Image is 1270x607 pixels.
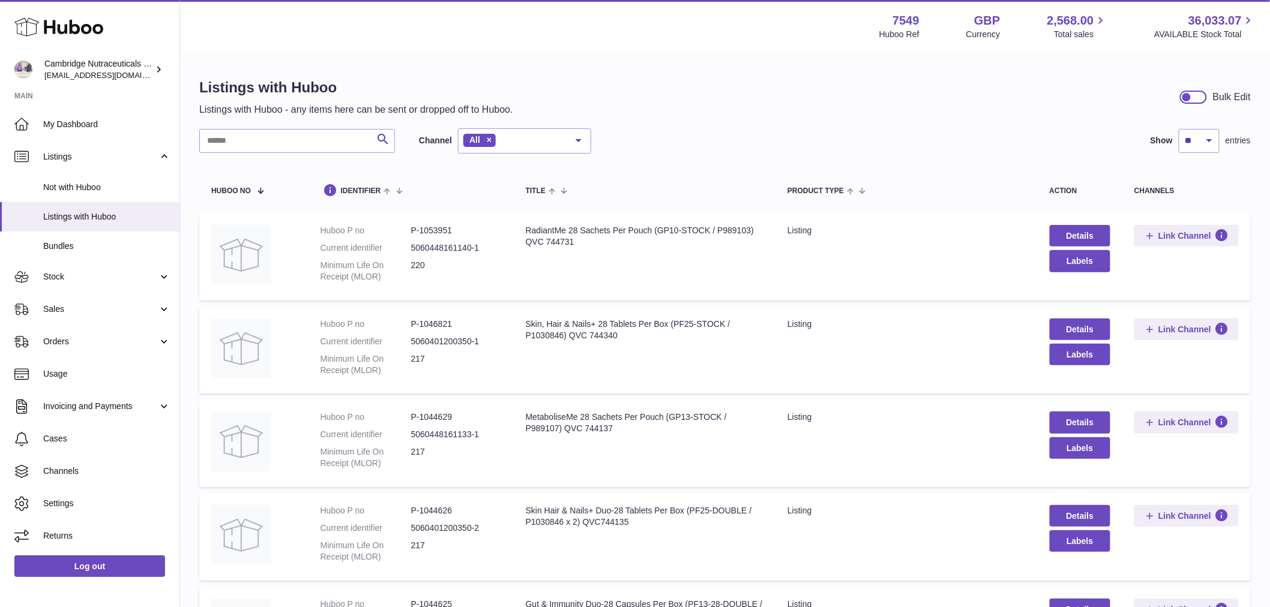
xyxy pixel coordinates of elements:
[526,318,763,341] div: Skin, Hair & Nails+ 28 Tablets Per Box (PF25-STOCK / P1030846) QVC 744340
[411,522,502,534] dd: 5060401200350-2
[1050,318,1111,340] a: Details
[787,187,844,195] span: Product Type
[419,135,452,146] label: Channel
[526,505,763,528] div: Skin Hair & Nails+ Duo-28 Tablets Per Box (PF25-DOUBLE / P1030846 x 2) QVC744135
[974,13,1000,29] strong: GBP
[14,61,32,79] img: qvc@camnutra.com
[43,119,170,130] span: My Dashboard
[411,446,502,469] dd: 217
[43,465,170,477] span: Channels
[211,225,271,285] img: RadiantMe 28 Sachets Per Pouch (GP10-STOCK / P989103) QVC 744731
[321,411,411,423] dt: Huboo P no
[526,187,546,195] span: title
[199,78,513,97] h1: Listings with Huboo
[321,260,411,283] dt: Minimum Life On Receipt (MLOR)
[411,411,502,423] dd: P-1044629
[43,303,158,315] span: Sales
[43,271,158,283] span: Stock
[411,225,502,236] dd: P-1053951
[1158,230,1211,241] span: Link Channel
[411,260,502,283] dd: 220
[43,151,158,163] span: Listings
[469,135,480,145] span: All
[1050,344,1111,365] button: Labels
[321,429,411,440] dt: Current identifier
[1213,91,1251,104] div: Bulk Edit
[43,336,158,347] span: Orders
[1154,13,1256,40] a: 36,033.07 AVAILABLE Stock Total
[43,211,170,223] span: Listings with Huboo
[411,505,502,516] dd: P-1044626
[411,540,502,563] dd: 217
[199,103,513,116] p: Listings with Huboo - any items here can be sent or dropped off to Huboo.
[44,70,176,80] span: [EMAIL_ADDRESS][DOMAIN_NAME]
[321,522,411,534] dt: Current identifier
[526,411,763,434] div: MetaboliseMe 28 Sachets Per Pouch (GP13-STOCK / P989107) QVC 744137
[1047,13,1094,29] span: 2,568.00
[1226,135,1251,146] span: entries
[43,368,170,380] span: Usage
[1134,411,1239,433] button: Link Channel
[1050,530,1111,552] button: Labels
[14,555,165,577] a: Log out
[1188,13,1242,29] span: 36,033.07
[1047,13,1108,40] a: 2,568.00 Total sales
[411,353,502,376] dd: 217
[411,318,502,330] dd: P-1046821
[321,242,411,254] dt: Current identifier
[892,13,919,29] strong: 7549
[43,241,170,252] span: Bundles
[787,225,1025,236] div: listing
[211,318,271,378] img: Skin, Hair & Nails+ 28 Tablets Per Box (PF25-STOCK / P1030846) QVC 744340
[1158,417,1211,428] span: Link Channel
[1050,505,1111,527] a: Details
[341,187,381,195] span: identifier
[43,401,158,412] span: Invoicing and Payments
[787,318,1025,330] div: listing
[1134,505,1239,527] button: Link Channel
[966,29,1001,40] div: Currency
[211,411,271,471] img: MetaboliseMe 28 Sachets Per Pouch (GP13-STOCK / P989107) QVC 744137
[321,318,411,330] dt: Huboo P no
[879,29,919,40] div: Huboo Ref
[1154,29,1256,40] span: AVAILABLE Stock Total
[43,433,170,444] span: Cases
[211,187,251,195] span: Huboo no
[411,336,502,347] dd: 5060401200350-1
[321,225,411,236] dt: Huboo P no
[787,505,1025,516] div: listing
[321,353,411,376] dt: Minimum Life On Receipt (MLOR)
[321,540,411,563] dt: Minimum Life On Receipt (MLOR)
[411,242,502,254] dd: 5060448161140-1
[411,429,502,440] dd: 5060448161133-1
[43,182,170,193] span: Not with Huboo
[1134,187,1239,195] div: channels
[1054,29,1107,40] span: Total sales
[321,336,411,347] dt: Current identifier
[1050,437,1111,459] button: Labels
[43,530,170,542] span: Returns
[1050,250,1111,272] button: Labels
[1050,187,1111,195] div: action
[787,411,1025,423] div: listing
[1134,225,1239,247] button: Link Channel
[321,446,411,469] dt: Minimum Life On Receipt (MLOR)
[44,58,152,81] div: Cambridge Nutraceuticals Ltd
[1050,411,1111,433] a: Details
[43,498,170,509] span: Settings
[1050,225,1111,247] a: Details
[1158,324,1211,335] span: Link Channel
[1134,318,1239,340] button: Link Channel
[526,225,763,248] div: RadiantMe 28 Sachets Per Pouch (GP10-STOCK / P989103) QVC 744731
[1151,135,1173,146] label: Show
[211,505,271,565] img: Skin Hair & Nails+ Duo-28 Tablets Per Box (PF25-DOUBLE / P1030846 x 2) QVC744135
[1158,510,1211,521] span: Link Channel
[321,505,411,516] dt: Huboo P no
